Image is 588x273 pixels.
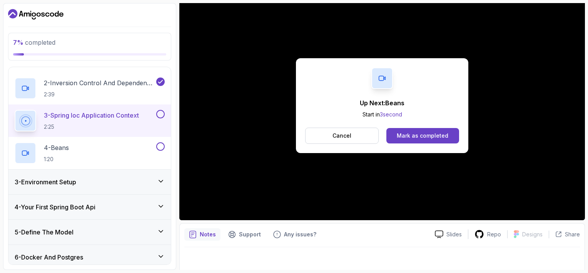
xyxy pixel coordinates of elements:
[429,230,468,238] a: Slides
[239,231,261,238] p: Support
[487,231,501,238] p: Repo
[15,142,165,164] button: 4-Beans1:20
[284,231,316,238] p: Any issues?
[8,8,63,20] a: Dashboard
[200,231,216,238] p: Notes
[15,110,165,131] button: 3-Spring Ioc Application Context2:25
[8,195,171,219] button: 4-Your First Spring Boot Api
[8,170,171,194] button: 3-Environment Setup
[44,91,155,98] p: 2:39
[15,228,73,237] h3: 5 - Define The Model
[8,245,171,270] button: 6-Docker And Postgres
[8,220,171,244] button: 5-Define The Model
[549,231,580,238] button: Share
[468,229,507,239] a: Repo
[13,39,23,46] span: 7 %
[44,143,69,152] p: 4 - Beans
[44,78,155,88] p: 2 - Inversion Control And Dependency Injection
[15,177,76,187] h3: 3 - Environment Setup
[13,39,55,46] span: completed
[386,128,459,143] button: Mark as completed
[269,228,321,241] button: Feedback button
[44,123,139,131] p: 2:25
[360,111,404,118] p: Start in
[305,128,379,144] button: Cancel
[446,231,462,238] p: Slides
[380,111,402,118] span: 3 second
[15,78,165,99] button: 2-Inversion Control And Dependency Injection2:39
[332,132,351,140] p: Cancel
[44,111,139,120] p: 3 - Spring Ioc Application Context
[224,228,266,241] button: Support button
[44,155,69,163] p: 1:20
[565,231,580,238] p: Share
[15,253,83,262] h3: 6 - Docker And Postgres
[184,228,220,241] button: notes button
[397,132,448,140] div: Mark as completed
[522,231,543,238] p: Designs
[15,202,95,212] h3: 4 - Your First Spring Boot Api
[360,98,404,108] p: Up Next: Beans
